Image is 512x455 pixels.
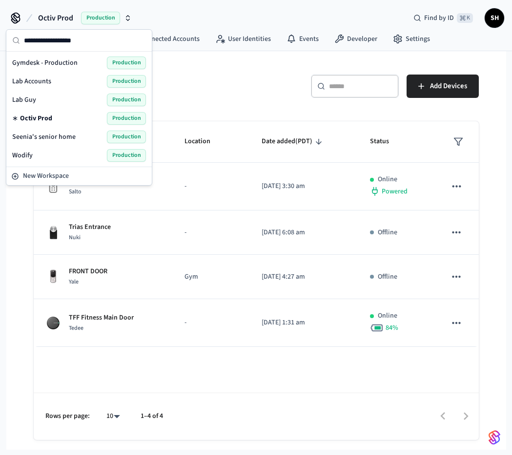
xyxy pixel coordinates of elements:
[69,313,134,323] p: TFF Fitness Main Door
[45,225,61,240] img: Nuki Smart Lock 3.0 Pro Black, Front
[12,132,76,142] span: Seenia's senior home
[406,9,481,27] div: Find by ID⌘ K
[279,30,327,48] a: Events
[386,323,398,333] span: 84 %
[430,80,467,93] span: Add Devices
[378,311,397,321] p: Online
[45,411,90,421] p: Rows per page:
[12,151,33,160] span: Wodify
[262,272,347,282] p: [DATE] 4:27 am
[184,227,238,238] p: -
[385,30,438,48] a: Settings
[45,179,61,194] img: Placeholder Lock Image
[34,121,479,347] table: sticky table
[327,30,385,48] a: Developer
[6,52,152,167] div: Suggestions
[69,278,79,286] span: Yale
[20,114,52,123] span: Octiv Prod
[69,222,111,232] p: Trias Entrance
[184,181,238,191] p: -
[184,318,238,328] p: -
[382,187,408,196] span: Powered
[378,227,397,238] p: Offline
[12,76,51,86] span: Lab Accounts
[107,131,146,143] span: Production
[262,318,347,328] p: [DATE] 1:31 am
[107,149,146,162] span: Production
[424,13,454,23] span: Find by ID
[107,75,146,88] span: Production
[69,324,83,332] span: Tedee
[370,134,402,149] span: Status
[457,13,473,23] span: ⌘ K
[378,174,397,185] p: Online
[69,233,81,242] span: Nuki
[378,272,397,282] p: Offline
[141,411,163,421] p: 1–4 of 4
[12,58,78,68] span: Gymdesk - Production
[38,12,73,24] span: Octiv Prod
[69,266,107,277] p: FRONT DOOR
[262,227,347,238] p: [DATE] 6:08 am
[119,30,207,48] a: Connected Accounts
[7,168,151,184] button: New Workspace
[262,134,325,149] span: Date added(PDT)
[45,315,61,331] img: Tedee Smart Lock
[102,409,125,423] div: 10
[45,269,61,284] img: Yale Assure Touchscreen Wifi Smart Lock, Satin Nickel, Front
[489,430,500,445] img: SeamLogoGradient.69752ec5.svg
[485,8,504,28] button: SH
[207,30,279,48] a: User Identities
[184,134,223,149] span: Location
[107,112,146,125] span: Production
[407,75,479,98] button: Add Devices
[262,181,347,191] p: [DATE] 3:30 am
[107,57,146,69] span: Production
[184,272,238,282] p: Gym
[81,12,120,24] span: Production
[23,171,69,181] span: New Workspace
[107,94,146,106] span: Production
[69,188,82,196] span: Salto
[486,9,503,27] span: SH
[12,95,36,105] span: Lab Guy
